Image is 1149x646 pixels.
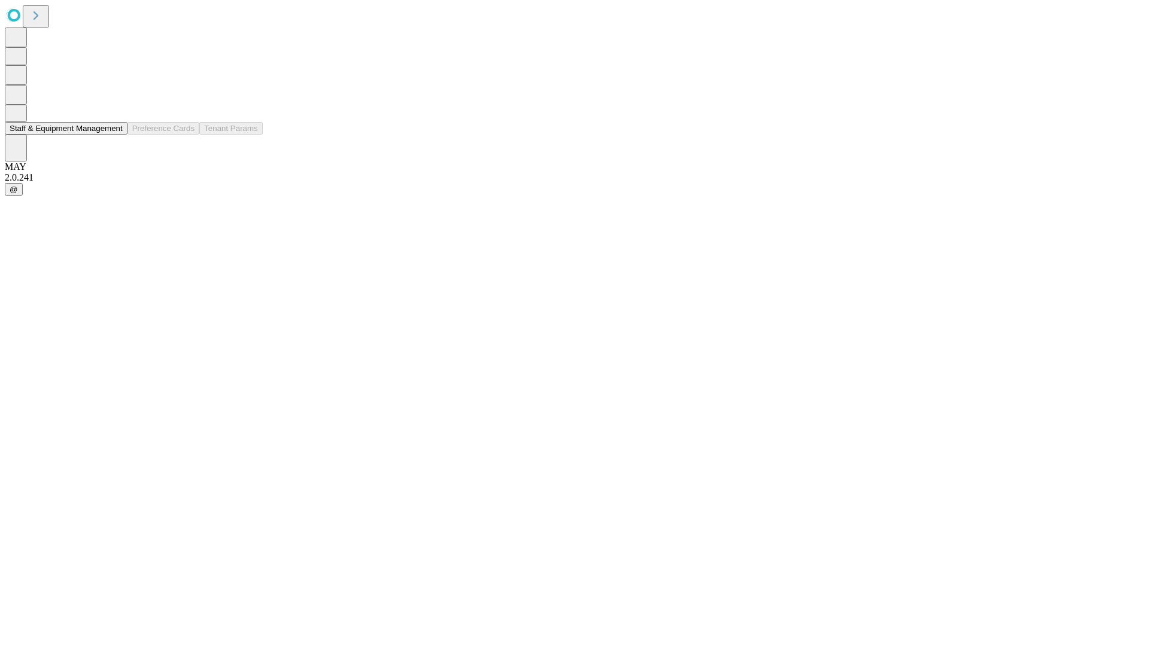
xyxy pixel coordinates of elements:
[5,161,1144,172] div: MAY
[10,185,18,194] span: @
[5,172,1144,183] div: 2.0.241
[199,122,263,135] button: Tenant Params
[5,122,127,135] button: Staff & Equipment Management
[5,183,23,196] button: @
[127,122,199,135] button: Preference Cards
